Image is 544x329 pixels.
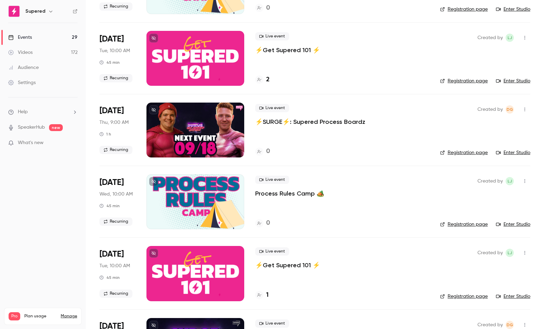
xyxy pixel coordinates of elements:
[99,218,132,226] span: Recurring
[9,312,20,320] span: Pro
[99,74,132,82] span: Recurring
[99,275,120,280] div: 45 min
[99,290,132,298] span: Recurring
[255,75,270,84] a: 2
[99,249,124,260] span: [DATE]
[266,219,270,228] h4: 0
[8,49,33,56] div: Videos
[477,34,503,42] span: Created by
[99,119,129,126] span: Thu, 9:00 AM
[255,104,289,112] span: Live event
[99,31,135,86] div: Sep 16 Tue, 12:00 PM (America/New York)
[255,176,289,184] span: Live event
[255,247,289,256] span: Live event
[99,34,124,45] span: [DATE]
[440,293,488,300] a: Registration page
[255,291,269,300] a: 1
[8,79,36,86] div: Settings
[61,314,77,319] a: Manage
[49,124,63,131] span: new
[508,34,512,42] span: LJ
[99,246,135,301] div: Sep 30 Tue, 12:00 PM (America/New York)
[440,6,488,13] a: Registration page
[25,8,45,15] h6: Supered
[24,314,57,319] span: Plan usage
[477,321,503,329] span: Created by
[255,3,270,13] a: 0
[99,105,124,116] span: [DATE]
[506,177,514,185] span: Lindsay John
[255,32,289,40] span: Live event
[496,78,530,84] a: Enter Studio
[506,105,514,114] span: D'Ana Guiloff
[69,140,78,146] iframe: Noticeable Trigger
[440,78,488,84] a: Registration page
[99,203,120,209] div: 45 min
[266,147,270,156] h4: 0
[507,321,513,329] span: DG
[506,34,514,42] span: Lindsay John
[506,249,514,257] span: Lindsay John
[255,46,320,54] a: ⚡️Get Supered 101 ⚡️
[255,319,289,328] span: Live event
[255,118,365,126] a: ⚡️SURGE⚡️: Supered Process Boardz
[99,177,124,188] span: [DATE]
[508,177,512,185] span: LJ
[255,147,270,156] a: 0
[99,60,120,65] div: 45 min
[99,146,132,154] span: Recurring
[255,189,324,198] a: Process Rules Camp 🏕️
[506,321,514,329] span: D'Ana Guiloff
[99,103,135,157] div: Sep 18 Thu, 11:00 AM (America/New York)
[8,34,32,41] div: Events
[440,221,488,228] a: Registration page
[496,221,530,228] a: Enter Studio
[255,261,320,269] a: ⚡️Get Supered 101 ⚡️
[255,219,270,228] a: 0
[496,149,530,156] a: Enter Studio
[18,108,28,116] span: Help
[18,139,44,146] span: What's new
[99,191,133,198] span: Wed, 10:00 AM
[9,6,20,17] img: Supered
[477,105,503,114] span: Created by
[496,6,530,13] a: Enter Studio
[440,149,488,156] a: Registration page
[8,108,78,116] li: help-dropdown-opener
[8,64,39,71] div: Audience
[99,174,135,229] div: Sep 24 Wed, 12:00 PM (America/New York)
[477,177,503,185] span: Created by
[477,249,503,257] span: Created by
[508,249,512,257] span: LJ
[496,293,530,300] a: Enter Studio
[266,3,270,13] h4: 0
[18,124,45,131] a: SpeakerHub
[99,131,111,137] div: 1 h
[99,47,130,54] span: Tue, 10:00 AM
[266,291,269,300] h4: 1
[266,75,270,84] h4: 2
[99,2,132,11] span: Recurring
[99,262,130,269] span: Tue, 10:00 AM
[507,105,513,114] span: DG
